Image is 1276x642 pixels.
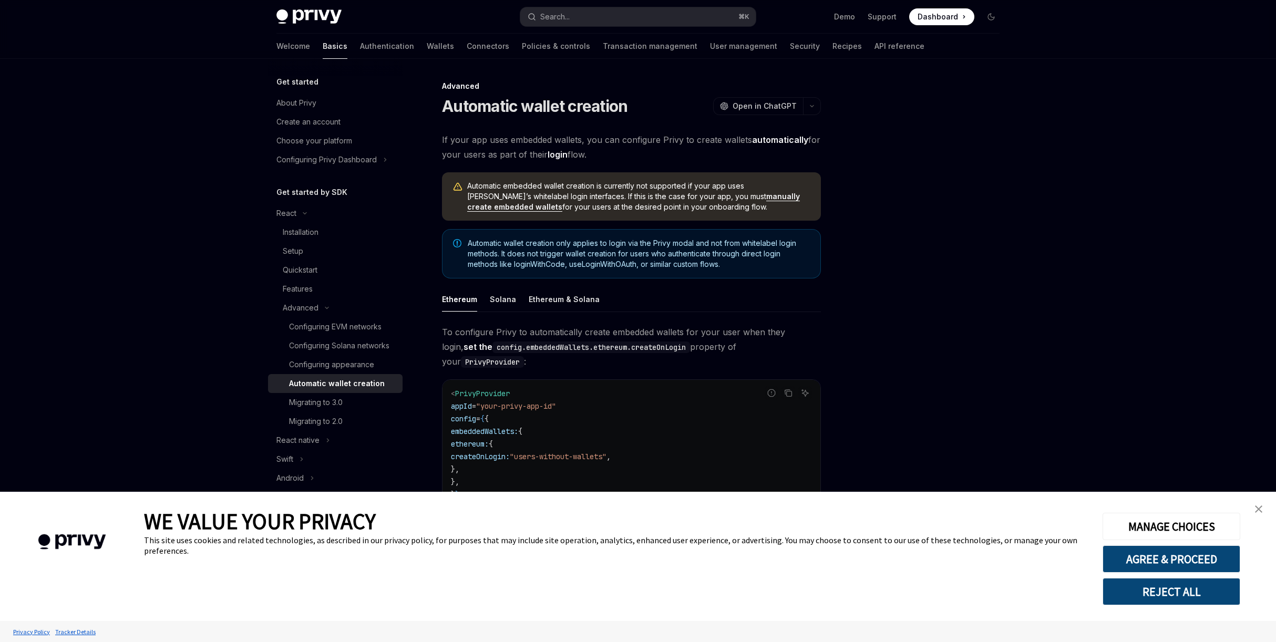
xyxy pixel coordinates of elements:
[472,401,476,411] span: =
[1103,545,1240,573] button: AGREE & PROCEED
[909,8,974,25] a: Dashboard
[323,34,347,59] a: Basics
[1255,505,1262,513] img: close banner
[442,132,821,162] span: If your app uses embedded wallets, you can configure Privy to create wallets for your users as pa...
[520,7,756,26] button: Open search
[455,490,459,499] span: }
[490,287,516,312] div: Solana
[289,415,343,428] div: Migrating to 2.0
[283,283,313,295] div: Features
[268,112,403,131] a: Create an account
[276,153,377,166] div: Configuring Privy Dashboard
[427,34,454,59] a: Wallets
[485,414,489,423] span: {
[283,264,317,276] div: Quickstart
[738,13,749,21] span: ⌘ K
[461,356,524,368] code: PrivyProvider
[752,134,808,145] strong: automatically
[289,377,385,390] div: Automatic wallet creation
[451,452,510,461] span: createOnLogin:
[832,34,862,59] a: Recipes
[268,279,403,298] a: Features
[283,245,303,257] div: Setup
[451,464,459,474] span: },
[283,302,318,314] div: Advanced
[289,396,343,409] div: Migrating to 3.0
[713,97,803,115] button: Open in ChatGPT
[442,325,821,369] span: To configure Privy to automatically create embedded wallets for your user when they login, proper...
[451,427,518,436] span: embeddedWallets:
[276,491,298,503] div: Flutter
[268,450,403,469] button: Toggle Swift section
[603,34,697,59] a: Transaction management
[442,287,477,312] div: Ethereum
[442,81,821,91] div: Advanced
[476,401,556,411] span: "your-privy-app-id"
[868,12,897,22] a: Support
[276,207,296,220] div: React
[276,134,352,147] div: Choose your platform
[918,12,958,22] span: Dashboard
[765,386,778,400] button: Report incorrect code
[276,434,320,447] div: React native
[268,317,403,336] a: Configuring EVM networks
[606,452,611,461] span: ,
[276,9,342,24] img: dark logo
[781,386,795,400] button: Copy the contents from the code block
[16,519,128,565] img: company logo
[522,34,590,59] a: Policies & controls
[540,11,570,23] div: Search...
[268,393,403,412] a: Migrating to 3.0
[451,414,476,423] span: config
[268,242,403,261] a: Setup
[268,131,403,150] a: Choose your platform
[268,261,403,279] a: Quickstart
[834,12,855,22] a: Demo
[548,149,568,160] strong: login
[467,181,810,212] span: Automatic embedded wallet creation is currently not supported if your app uses [PERSON_NAME]’s wh...
[11,623,53,641] a: Privacy Policy
[1248,499,1269,520] a: close banner
[289,358,374,371] div: Configuring appearance
[476,414,480,423] span: =
[492,341,690,353] code: config.embeddedWallets.ethereum.createOnLogin
[283,226,318,239] div: Installation
[798,386,812,400] button: Ask AI
[468,238,810,270] span: Automatic wallet creation only applies to login via the Privy modal and not from whitelabel login...
[276,34,310,59] a: Welcome
[529,287,600,312] div: Ethereum & Solana
[268,488,403,506] button: Toggle Flutter section
[289,339,389,352] div: Configuring Solana networks
[455,389,510,398] span: PrivyProvider
[790,34,820,59] a: Security
[442,97,627,116] h1: Automatic wallet creation
[276,472,304,484] div: Android
[268,94,403,112] a: About Privy
[1103,513,1240,540] button: MANAGE CHOICES
[268,469,403,488] button: Toggle Android section
[268,355,403,374] a: Configuring appearance
[510,452,606,461] span: "users-without-wallets"
[268,223,403,242] a: Installation
[451,490,455,499] span: }
[452,182,463,192] svg: Warning
[451,401,472,411] span: appId
[276,186,347,199] h5: Get started by SDK
[467,34,509,59] a: Connectors
[360,34,414,59] a: Authentication
[268,431,403,450] button: Toggle React native section
[276,453,293,465] div: Swift
[268,374,403,393] a: Automatic wallet creation
[983,8,1000,25] button: Toggle dark mode
[268,204,403,223] button: Toggle React section
[1103,578,1240,605] button: REJECT ALL
[518,427,522,436] span: {
[710,34,777,59] a: User management
[53,623,98,641] a: Tracker Details
[874,34,924,59] a: API reference
[464,341,690,352] strong: set the
[451,477,459,486] span: },
[268,298,403,317] button: Toggle Advanced section
[733,101,797,111] span: Open in ChatGPT
[451,389,455,398] span: <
